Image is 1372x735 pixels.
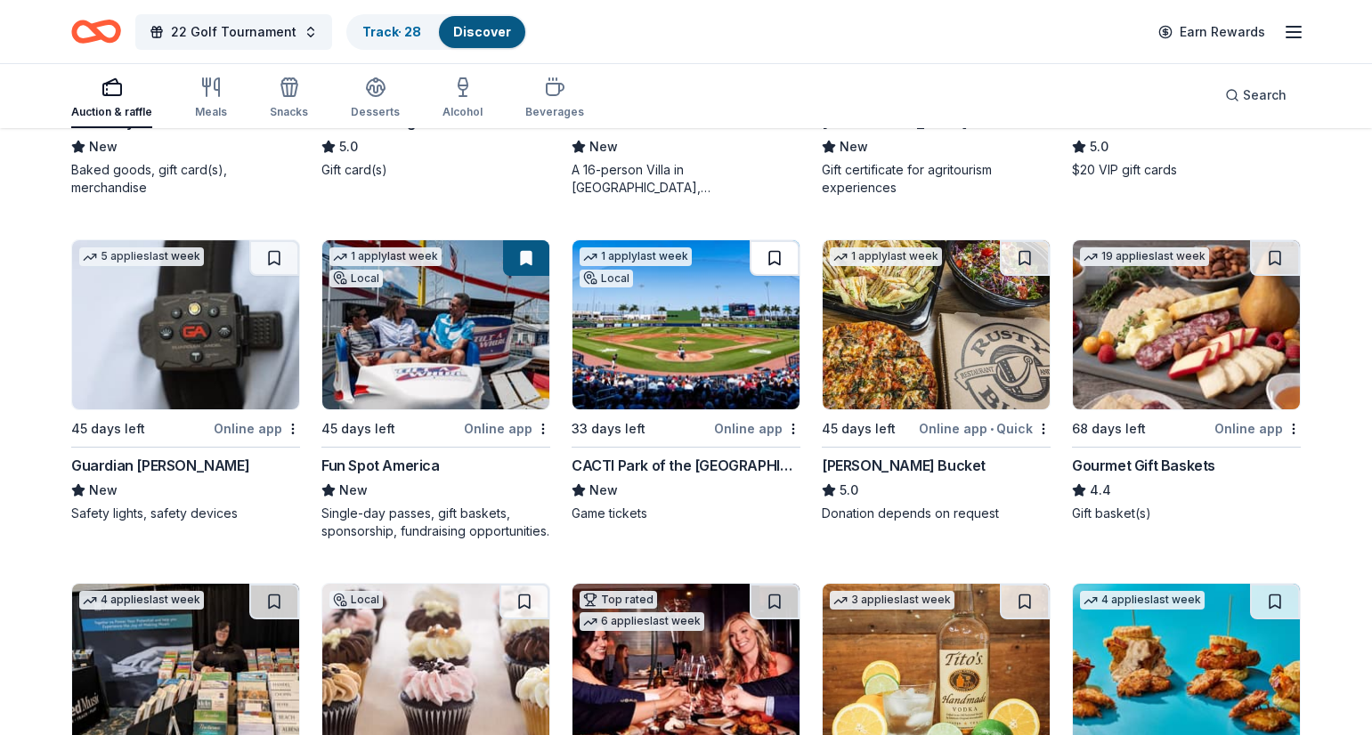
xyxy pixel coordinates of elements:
button: Desserts [351,69,400,128]
div: Online app [464,417,550,440]
div: 4 applies last week [79,591,204,610]
a: Earn Rewards [1148,16,1276,48]
img: Image for Fun Spot America [322,240,549,409]
div: Baked goods, gift card(s), merchandise [71,161,300,197]
button: Beverages [525,69,584,128]
div: Desserts [351,105,400,119]
button: Search [1211,77,1301,113]
span: 4.4 [1090,480,1111,501]
div: CACTI Park of the [GEOGRAPHIC_DATA] [572,455,800,476]
div: 4 applies last week [1080,591,1205,610]
div: 45 days left [321,418,395,440]
div: Gift certificate for agritourism experiences [822,161,1051,197]
a: Home [71,11,121,52]
div: Gourmet Gift Baskets [1072,455,1215,476]
span: New [589,136,618,157]
button: Snacks [270,69,308,128]
div: Game tickets [572,505,800,522]
div: Local [329,591,383,609]
div: 1 apply last week [580,247,692,266]
span: 5.0 [1090,136,1108,157]
div: Beverages [525,105,584,119]
div: Alcohol [442,105,483,119]
div: 33 days left [572,418,645,440]
div: 68 days left [1072,418,1146,440]
div: Guardian [PERSON_NAME] [71,455,249,476]
img: Image for Gourmet Gift Baskets [1073,240,1300,409]
div: 6 applies last week [580,612,704,631]
span: • [990,422,994,436]
div: Online app Quick [919,417,1051,440]
div: Single-day passes, gift baskets, sponsorship, fundraising opportunities. [321,505,550,540]
img: Image for Rusty Bucket [823,240,1050,409]
span: New [89,136,118,157]
a: Image for CACTI Park of the Palm Beaches1 applylast weekLocal33 days leftOnline appCACTI Park of ... [572,239,800,522]
div: 45 days left [71,418,145,440]
div: Online app [714,417,800,440]
div: 1 apply last week [830,247,942,266]
img: Image for Guardian Angel Device [72,240,299,409]
span: 22 Golf Tournament [171,21,296,43]
div: 5 applies last week [79,247,204,266]
div: Auction & raffle [71,105,152,119]
div: A 16-person Villa in [GEOGRAPHIC_DATA], [GEOGRAPHIC_DATA], [GEOGRAPHIC_DATA] for 7days/6nights (R... [572,161,800,197]
div: Online app [214,417,300,440]
button: Track· 28Discover [346,14,527,50]
button: 22 Golf Tournament [135,14,332,50]
button: Meals [195,69,227,128]
div: Local [580,270,633,287]
span: 5.0 [339,136,358,157]
span: New [589,480,618,501]
div: Snacks [270,105,308,119]
div: 3 applies last week [830,591,954,610]
span: Search [1243,85,1287,106]
div: Meals [195,105,227,119]
div: Gift basket(s) [1072,505,1301,522]
div: Gift card(s) [321,161,550,179]
span: 5.0 [840,480,858,501]
a: Track· 28 [362,24,421,39]
div: Fun Spot America [321,455,440,476]
span: New [339,480,368,501]
button: Auction & raffle [71,69,152,128]
a: Image for Guardian Angel Device5 applieslast week45 days leftOnline appGuardian [PERSON_NAME]NewS... [71,239,300,522]
div: $20 VIP gift cards [1072,161,1301,179]
div: Online app [1214,417,1301,440]
button: Alcohol [442,69,483,128]
div: 1 apply last week [329,247,442,266]
div: Top rated [580,591,657,609]
div: Safety lights, safety devices [71,505,300,522]
img: Image for CACTI Park of the Palm Beaches [572,240,800,409]
div: 45 days left [822,418,896,440]
div: Local [329,270,383,287]
a: Discover [453,24,511,39]
div: Donation depends on request [822,505,1051,522]
span: New [89,480,118,501]
div: [PERSON_NAME] Bucket [822,455,986,476]
a: Image for Fun Spot America1 applylast weekLocal45 days leftOnline appFun Spot AmericaNewSingle-da... [321,239,550,540]
a: Image for Rusty Bucket1 applylast week45 days leftOnline app•Quick[PERSON_NAME] Bucket5.0Donation... [822,239,1051,522]
a: Image for Gourmet Gift Baskets19 applieslast week68 days leftOnline appGourmet Gift Baskets4.4Gif... [1072,239,1301,522]
div: 19 applies last week [1080,247,1209,266]
span: New [840,136,868,157]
